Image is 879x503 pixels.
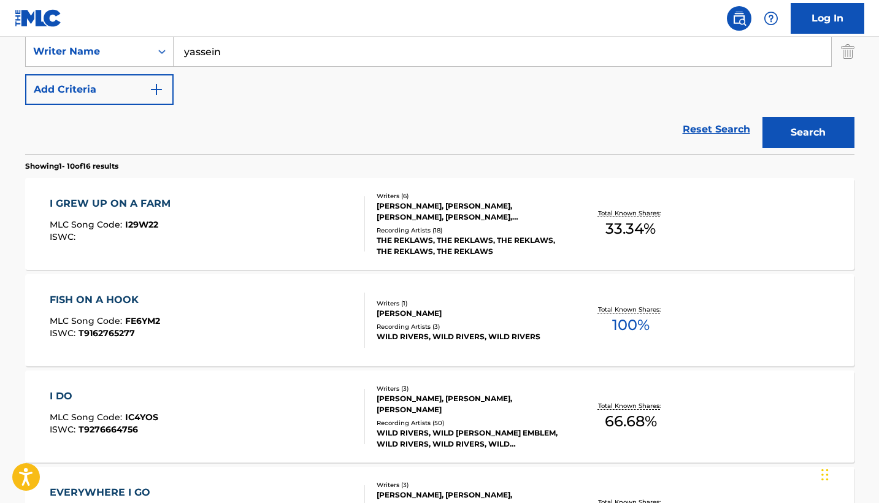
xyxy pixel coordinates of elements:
a: FISH ON A HOOKMLC Song Code:FE6YM2ISWC:T9162765277Writers (1)[PERSON_NAME]Recording Artists (3)WI... [25,274,854,366]
img: Delete Criterion [841,36,854,67]
span: I29W22 [125,219,158,230]
div: Recording Artists ( 18 ) [377,226,562,235]
span: MLC Song Code : [50,219,125,230]
div: FISH ON A HOOK [50,293,160,307]
iframe: Chat Widget [818,444,879,503]
div: [PERSON_NAME], [PERSON_NAME], [PERSON_NAME] [377,393,562,415]
div: Recording Artists ( 50 ) [377,418,562,428]
button: Search [762,117,854,148]
p: Showing 1 - 10 of 16 results [25,161,118,172]
img: search [732,11,747,26]
span: MLC Song Code : [50,315,125,326]
p: Total Known Shares: [598,209,664,218]
a: I GREW UP ON A FARMMLC Song Code:I29W22ISWC:Writers (6)[PERSON_NAME], [PERSON_NAME], [PERSON_NAME... [25,178,854,270]
div: Writers ( 3 ) [377,384,562,393]
p: Total Known Shares: [598,401,664,410]
span: ISWC : [50,424,79,435]
div: I GREW UP ON A FARM [50,196,177,211]
div: Recording Artists ( 3 ) [377,322,562,331]
img: 9d2ae6d4665cec9f34b9.svg [149,82,164,97]
div: Help [759,6,783,31]
span: IC4YOS [125,412,158,423]
div: THE REKLAWS, THE REKLAWS, THE REKLAWS, THE REKLAWS, THE REKLAWS [377,235,562,257]
span: 66.68 % [605,410,657,432]
div: Writers ( 6 ) [377,191,562,201]
div: I DO [50,389,158,404]
span: ISWC : [50,231,79,242]
span: 100 % [612,314,650,336]
button: Add Criteria [25,74,174,105]
a: Reset Search [677,116,756,143]
div: Drag [821,456,829,493]
span: 33.34 % [605,218,656,240]
div: EVERYWHERE I GO [50,485,159,500]
a: Public Search [727,6,751,31]
div: Writers ( 3 ) [377,480,562,490]
div: [PERSON_NAME] [377,308,562,319]
div: WILD RIVERS, WILD RIVERS, WILD RIVERS [377,331,562,342]
div: Writers ( 1 ) [377,299,562,308]
img: help [764,11,778,26]
div: Writer Name [33,44,144,59]
img: MLC Logo [15,9,62,27]
span: T9276664756 [79,424,138,435]
p: Total Known Shares: [598,305,664,314]
a: Log In [791,3,864,34]
div: WILD RIVERS, WILD [PERSON_NAME] EMBLEM, WILD RIVERS, WILD RIVERS, WILD [PERSON_NAME] EMBLEM [377,428,562,450]
div: [PERSON_NAME], [PERSON_NAME], [PERSON_NAME], [PERSON_NAME], [PERSON_NAME], [PERSON_NAME] [377,201,562,223]
span: T9162765277 [79,328,135,339]
span: MLC Song Code : [50,412,125,423]
span: ISWC : [50,328,79,339]
a: I DOMLC Song Code:IC4YOSISWC:T9276664756Writers (3)[PERSON_NAME], [PERSON_NAME], [PERSON_NAME]Rec... [25,371,854,463]
span: FE6YM2 [125,315,160,326]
